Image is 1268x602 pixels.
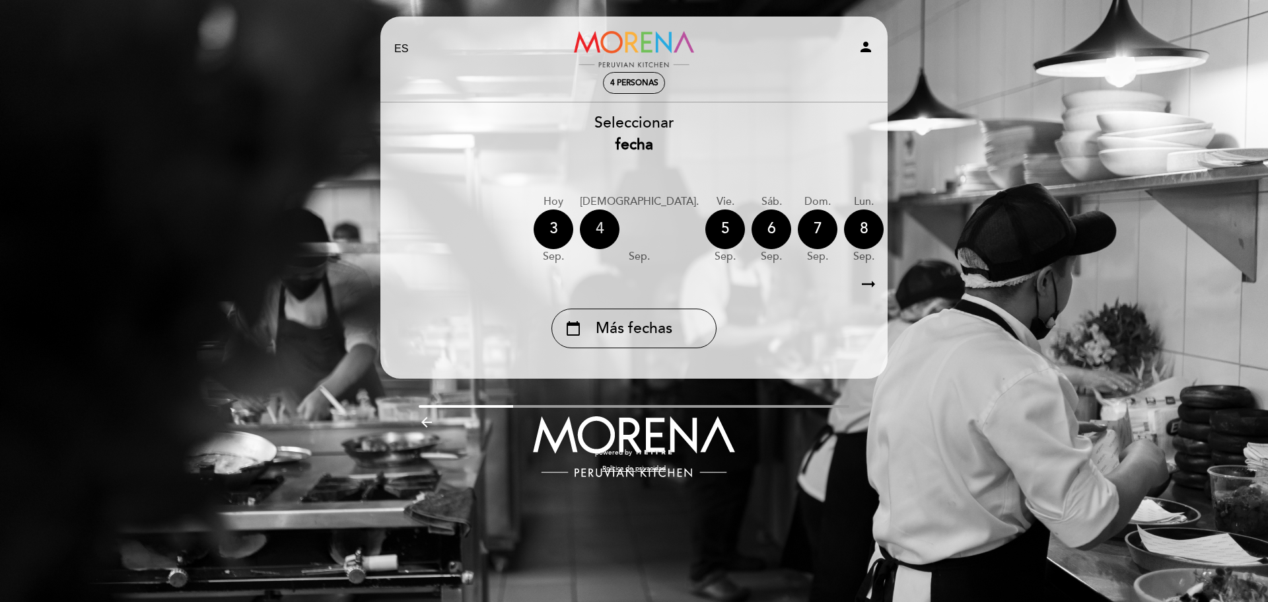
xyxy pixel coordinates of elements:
i: calendar_today [565,317,581,340]
span: powered by [595,448,632,457]
div: dom. [798,194,837,209]
div: sep. [534,249,573,264]
div: [DEMOGRAPHIC_DATA]. [580,194,699,209]
div: lun. [844,194,884,209]
a: powered by [595,448,673,457]
div: vie. [705,194,745,209]
div: 8 [844,209,884,249]
div: Hoy [534,194,573,209]
span: 4 personas [610,78,658,88]
img: MEITRE [635,449,673,456]
i: arrow_right_alt [859,270,878,299]
div: 5 [705,209,745,249]
b: fecha [616,135,653,154]
i: person [858,39,874,55]
div: sep. [798,249,837,264]
i: arrow_backward [419,414,435,430]
div: 4 [580,209,619,249]
div: sep. [705,249,745,264]
div: sáb. [752,194,791,209]
div: Seleccionar [380,112,888,156]
div: sep. [752,249,791,264]
div: 6 [752,209,791,249]
div: sep. [844,249,884,264]
div: 7 [798,209,837,249]
button: person [858,39,874,59]
a: Morena Peruvian Kitchen [551,31,717,67]
div: sep. [580,249,699,264]
a: Política de privacidad [602,464,666,473]
div: 3 [534,209,573,249]
span: Más fechas [596,318,672,340]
